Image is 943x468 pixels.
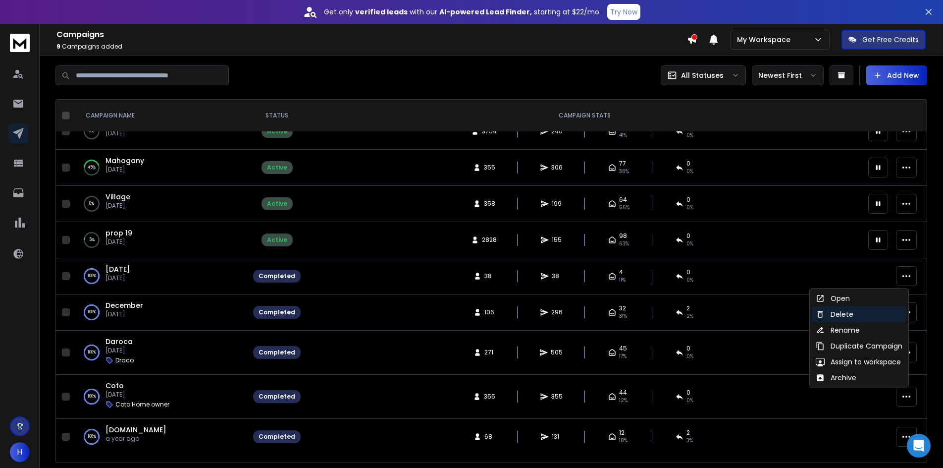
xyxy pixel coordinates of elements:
p: [DATE] [105,347,134,354]
span: 11 % [619,276,626,284]
div: Active [267,236,287,244]
p: Coto Home owner [115,401,169,409]
button: Try Now [607,4,640,20]
span: 12 [619,429,625,437]
span: 0 [686,196,690,204]
p: Try Now [610,7,637,17]
p: 100 % [88,392,96,402]
span: 355 [484,393,495,401]
span: 38 [552,272,562,280]
span: 106 [484,308,494,316]
div: Completed [259,272,295,280]
div: Active [267,200,287,208]
a: Mahogany [105,156,144,166]
div: Open [816,293,850,303]
p: [DATE] [105,202,130,210]
span: 2 [686,304,690,312]
span: 2828 [482,236,497,244]
span: 131 [552,433,562,441]
p: My Workspace [737,35,794,45]
span: 68 [484,433,494,441]
p: [DATE] [105,129,132,137]
span: 0 % [686,240,693,248]
div: Assign to workspace [816,357,901,367]
td: 100%Daroca[DATE]Draco [74,331,247,375]
span: 355 [484,164,495,172]
span: 77 [619,160,626,168]
p: Get only with our starting at $22/mo [324,7,599,17]
td: 0%Village[DATE] [74,186,247,222]
p: [DATE] [105,166,144,174]
span: 0 [686,268,690,276]
span: 45 [619,345,627,352]
div: Archive [816,373,856,383]
p: 45 % [88,163,96,173]
span: December [105,300,143,310]
div: Duplicate Campaign [816,341,902,351]
span: 0 [686,232,690,240]
span: 271 [484,349,494,356]
span: 31 % [619,312,627,320]
span: 4 [619,268,623,276]
strong: verified leads [355,7,408,17]
button: Newest First [752,65,824,85]
span: 0 [686,389,690,397]
div: Delete [816,309,853,319]
span: 155 [552,236,562,244]
span: 98 [619,232,627,240]
span: 44 [619,389,627,397]
a: [DOMAIN_NAME] [105,425,166,435]
a: [DATE] [105,264,130,274]
p: 100 % [88,307,96,317]
span: 18 % [619,437,628,445]
p: [DATE] [105,310,143,318]
a: prop 19 [105,228,132,238]
th: CAMPAIGN NAME [74,100,247,132]
span: 64 [619,196,627,204]
span: 32 [619,304,626,312]
span: 199 [552,200,562,208]
a: Daroca [105,337,133,347]
div: Open Intercom Messenger [907,434,931,458]
span: 2 [686,429,690,437]
p: 0 % [89,199,94,209]
span: 0 [686,345,690,352]
span: 0 % [686,397,693,405]
button: H [10,442,30,462]
h1: Campaigns [56,29,687,41]
td: 100%Coto[DATE]Coto Home owner [74,375,247,419]
th: STATUS [247,100,307,132]
span: 2 % [686,312,693,320]
div: Completed [259,393,295,401]
span: Village [105,192,130,202]
span: 306 [551,164,563,172]
span: 17 % [619,352,627,360]
span: 296 [551,308,563,316]
span: 0 % [686,276,693,284]
div: Completed [259,308,295,316]
p: 5 % [89,235,95,245]
p: a year ago [105,435,166,443]
span: 38 [484,272,494,280]
p: Campaigns added [56,43,687,51]
span: 0 % [686,168,693,175]
p: Draco [115,356,134,364]
img: logo [10,34,30,52]
td: 100%[DATE][DATE] [74,258,247,294]
td: 45%Mahogany[DATE] [74,150,247,186]
a: Coto [105,381,124,391]
span: 3 % [686,437,693,445]
span: 0 % [686,352,693,360]
button: Get Free Credits [841,30,926,50]
p: Get Free Credits [862,35,919,45]
span: 12 % [619,397,628,405]
div: Active [267,164,287,172]
span: 0 [686,160,690,168]
span: 505 [551,349,563,356]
